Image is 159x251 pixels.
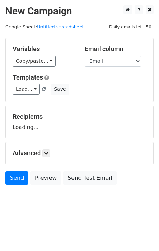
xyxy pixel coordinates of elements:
[13,84,40,95] a: Load...
[51,84,69,95] button: Save
[5,171,28,185] a: Send
[13,113,146,131] div: Loading...
[13,149,146,157] h5: Advanced
[5,5,154,17] h2: New Campaign
[13,45,74,53] h5: Variables
[85,45,146,53] h5: Email column
[37,24,84,29] a: Untitled spreadsheet
[107,24,154,29] a: Daily emails left: 50
[107,23,154,31] span: Daily emails left: 50
[13,113,146,121] h5: Recipients
[13,56,56,67] a: Copy/paste...
[63,171,116,185] a: Send Test Email
[5,24,84,29] small: Google Sheet:
[30,171,61,185] a: Preview
[13,74,43,81] a: Templates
